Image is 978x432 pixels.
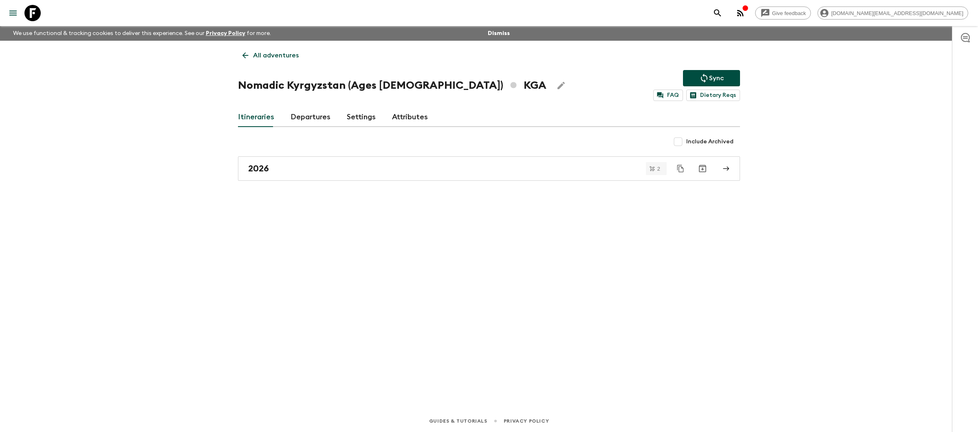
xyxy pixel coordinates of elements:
a: Attributes [392,107,428,127]
a: Guides & Tutorials [429,417,487,425]
button: Duplicate [673,161,688,176]
span: Give feedback [768,10,811,16]
span: Include Archived [686,138,733,146]
a: Itineraries [238,107,274,127]
a: Privacy Policy [504,417,549,425]
div: [DOMAIN_NAME][EMAIL_ADDRESS][DOMAIN_NAME] [817,7,968,20]
button: menu [5,5,21,21]
a: FAQ [653,90,683,101]
p: Sync [709,73,724,83]
button: search adventures [709,5,726,21]
button: Archive [694,160,711,177]
span: 2 [652,166,665,171]
a: Dietary Reqs [686,90,740,101]
a: Privacy Policy [206,31,245,36]
a: Departures [291,107,330,127]
button: Sync adventure departures to the booking engine [683,70,740,86]
a: All adventures [238,47,303,64]
h1: Nomadic Kyrgyzstan (Ages [DEMOGRAPHIC_DATA]) KGA [238,77,546,94]
a: Give feedback [755,7,811,20]
button: Edit Adventure Title [553,77,569,94]
a: Settings [347,107,376,127]
h2: 2026 [248,163,269,174]
a: 2026 [238,156,740,181]
p: All adventures [253,50,299,60]
span: [DOMAIN_NAME][EMAIL_ADDRESS][DOMAIN_NAME] [827,10,968,16]
button: Dismiss [486,28,512,39]
p: We use functional & tracking cookies to deliver this experience. See our for more. [10,26,274,41]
